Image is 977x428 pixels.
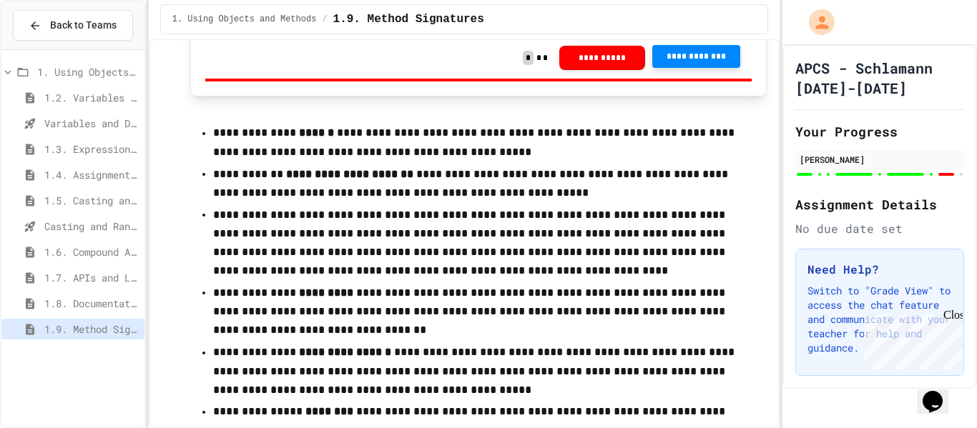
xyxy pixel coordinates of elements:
span: 1.9. Method Signatures [44,322,139,337]
h3: Need Help? [807,261,952,278]
span: / [322,14,327,25]
span: 1.2. Variables and Data Types [44,90,139,105]
span: 1.6. Compound Assignment Operators [44,244,139,259]
span: Variables and Data Types - Quiz [44,116,139,131]
iframe: chat widget [917,371,963,414]
iframe: chat widget [858,309,963,369]
span: 1.9. Method Signatures [333,11,484,28]
button: Back to Teams [13,10,133,41]
span: 1.5. Casting and Ranges of Values [44,193,139,208]
span: 1. Using Objects and Methods [172,14,317,25]
div: [PERSON_NAME] [800,153,960,166]
span: 1.3. Expressions and Output [New] [44,141,139,156]
div: My Account [794,6,838,39]
span: 1.7. APIs and Libraries [44,270,139,285]
div: No due date set [795,220,964,237]
span: Casting and Ranges of variables - Quiz [44,219,139,234]
div: Chat with us now!Close [6,6,99,91]
span: 1.4. Assignment and Input [44,167,139,182]
h2: Assignment Details [795,194,964,214]
span: 1. Using Objects and Methods [37,64,139,79]
span: Back to Teams [50,18,117,33]
h1: APCS - Schlamann [DATE]-[DATE] [795,58,964,98]
span: 1.8. Documentation with Comments and Preconditions [44,296,139,311]
p: Switch to "Grade View" to access the chat feature and communicate with your teacher for help and ... [807,284,952,355]
h2: Your Progress [795,121,964,141]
